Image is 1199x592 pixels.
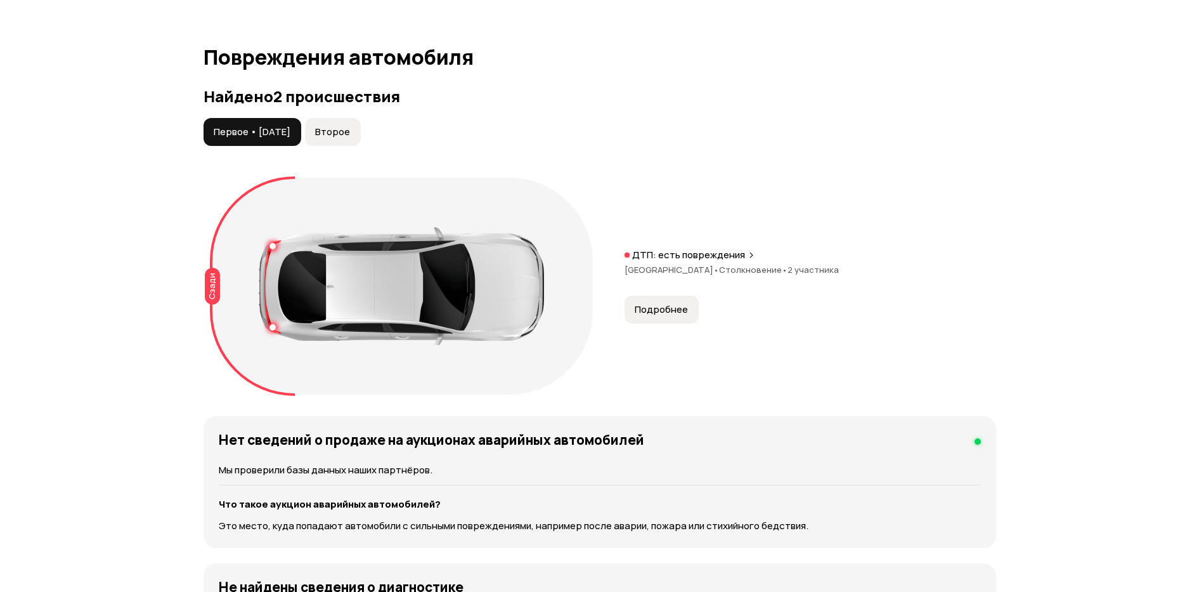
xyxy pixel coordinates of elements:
span: Подробнее [635,303,688,316]
button: Второе [305,118,361,146]
span: 2 участника [787,264,839,275]
span: • [713,264,719,275]
p: Это место, куда попадают автомобили с сильными повреждениями, например после аварии, пожара или с... [219,519,981,533]
h4: Нет сведений о продаже на аукционах аварийных автомобилей [219,431,644,448]
h1: Повреждения автомобиля [204,46,996,69]
span: Второе [315,126,350,138]
button: Подробнее [625,296,699,324]
span: Первое • [DATE] [214,126,290,138]
span: • [782,264,787,275]
span: [GEOGRAPHIC_DATA] [625,264,719,275]
p: ДТП: есть повреждения [632,249,745,261]
span: Столкновение [719,264,787,275]
button: Первое • [DATE] [204,118,301,146]
p: Мы проверили базы данных наших партнёров. [219,463,981,477]
strong: Что такое аукцион аварийных автомобилей? [219,497,441,511]
div: Сзади [205,268,220,305]
h3: Найдено 2 происшествия [204,88,996,105]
